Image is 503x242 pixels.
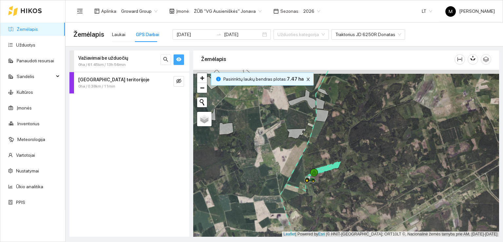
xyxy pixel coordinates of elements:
span: column-width [455,57,465,62]
a: Nustatymai [16,168,39,173]
button: search [160,54,171,65]
span: Groward Group [121,6,158,16]
a: Zoom out [197,83,207,93]
span: menu-fold [77,8,83,14]
span: search [163,57,168,63]
span: eye [176,57,181,63]
span: eye-invisible [176,78,181,85]
strong: Važiavimai be užduočių [78,55,128,61]
a: Zoom in [197,73,207,83]
a: Užduotys [16,42,35,48]
button: menu-fold [73,5,86,18]
div: Važiavimai be užduočių0ha / 61.45km / 13h 56minsearcheye [69,50,189,72]
span: Traktorius JD 6250R Donatas [335,30,401,39]
a: Įmonės [17,105,32,111]
span: Aplinka : [101,8,117,15]
a: Layers [197,112,212,126]
div: Laukai [112,31,125,38]
span: info-circle [216,77,221,81]
button: eye [174,54,184,65]
b: 7.47 ha [287,76,304,82]
div: [GEOGRAPHIC_DATA] teritorijoje0ha / 0.38km / 11mineye-invisible [69,72,189,93]
a: Ūkio analitika [16,184,43,189]
span: Sandėlis [17,70,54,83]
a: PPIS [16,200,25,205]
a: Vartotojai [16,152,35,158]
span: | [326,232,327,236]
span: close [305,77,312,82]
span: Sezonas : [280,8,299,15]
span: + [200,74,204,82]
input: Pabaigos data [224,31,261,38]
span: to [216,32,221,37]
button: Initiate a new search [197,97,207,107]
span: 0ha / 61.45km / 13h 56min [78,62,126,68]
a: Esri [318,232,325,236]
div: | Powered by © HNIT-[GEOGRAPHIC_DATA]; ORT10LT ©, Nacionalinė žemės tarnyba prie AM, [DATE]-[DATE] [282,232,499,237]
span: Pasirinktų laukų bendras plotas : [223,75,304,83]
button: close [304,75,312,83]
div: Žemėlapis [201,50,455,69]
span: Įmonė : [176,8,190,15]
span: calendar [273,9,279,14]
span: Žemėlapis [73,29,104,40]
a: Žemėlapis [17,27,38,32]
a: Kultūros [17,90,33,95]
span: − [200,84,204,92]
a: Meteorologija [17,137,45,142]
input: Pradžios data [177,31,214,38]
div: GPS Darbai [136,31,159,38]
a: Leaflet [284,232,295,236]
span: 2026 [303,6,320,16]
span: layout [94,9,100,14]
span: swap-right [216,32,221,37]
span: shop [169,9,175,14]
a: Inventorius [17,121,40,126]
span: M [449,6,453,17]
strong: [GEOGRAPHIC_DATA] teritorijoje [78,77,149,82]
span: 0ha / 0.38km / 11min [78,83,115,90]
button: eye-invisible [174,76,184,87]
span: [PERSON_NAME] [445,9,495,14]
a: Panaudoti resursai [17,58,54,63]
span: LT [422,6,432,16]
button: column-width [455,54,465,65]
span: ŽŪB "VG Ausieniškės" Jonava [194,6,262,16]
